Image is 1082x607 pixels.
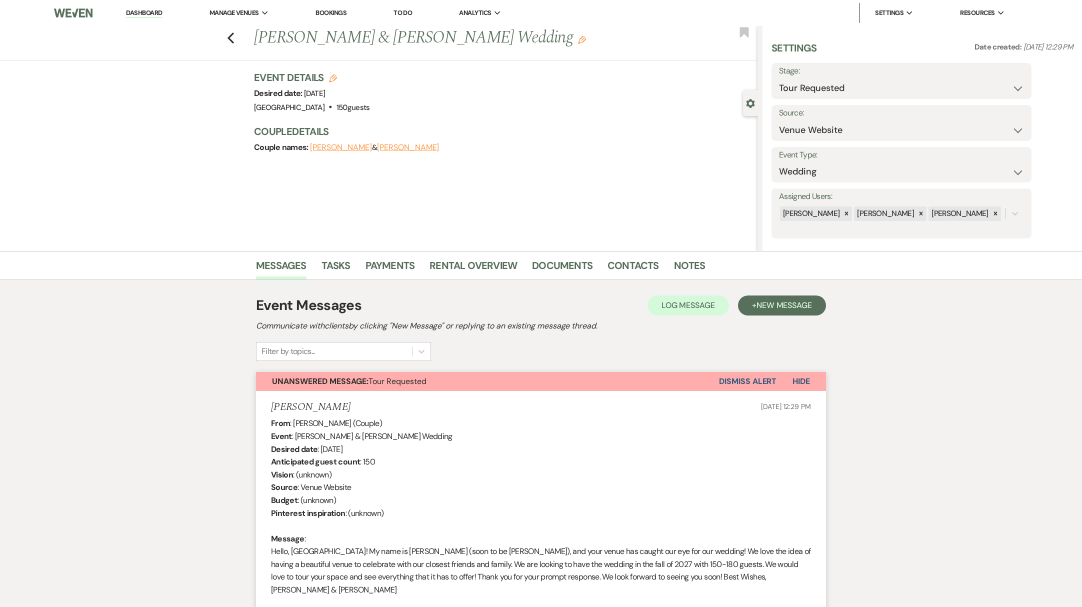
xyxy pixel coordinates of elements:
span: Tour Requested [272,376,426,386]
div: Filter by topics... [261,345,315,357]
b: From [271,418,290,428]
span: Desired date: [254,88,304,98]
button: [PERSON_NAME] [377,143,439,151]
a: Dashboard [126,8,162,18]
b: Vision [271,469,293,480]
a: Contacts [607,257,659,279]
a: Rental Overview [429,257,517,279]
img: Weven Logo [54,2,92,23]
button: Close lead details [746,98,755,107]
button: Log Message [647,295,729,315]
h1: [PERSON_NAME] & [PERSON_NAME] Wedding [254,26,652,50]
b: Desired date [271,444,317,454]
span: Log Message [661,300,715,310]
b: Pinterest inspiration [271,508,345,518]
div: [PERSON_NAME] [780,206,841,221]
h3: Settings [771,41,817,63]
a: Tasks [321,257,350,279]
div: [PERSON_NAME] [854,206,915,221]
label: Source: [779,106,1024,120]
button: Hide [776,372,826,391]
h1: Event Messages [256,295,361,316]
a: Bookings [315,8,346,17]
a: To Do [393,8,412,17]
strong: Unanswered Message: [272,376,368,386]
span: Settings [875,8,903,18]
h3: Couple Details [254,124,747,138]
span: [GEOGRAPHIC_DATA] [254,102,324,112]
button: Dismiss Alert [719,372,776,391]
a: Documents [532,257,592,279]
span: Resources [960,8,994,18]
button: [PERSON_NAME] [310,143,372,151]
span: Hide [792,376,810,386]
span: [DATE] 12:29 PM [761,402,811,411]
span: Couple names: [254,142,310,152]
button: Unanswered Message:Tour Requested [256,372,719,391]
b: Source [271,482,297,492]
b: Anticipated guest count [271,456,360,467]
label: Event Type: [779,148,1024,162]
span: 150 guests [336,102,370,112]
span: Manage Venues [209,8,259,18]
span: & [310,142,439,152]
span: [DATE] [304,88,325,98]
b: Budget [271,495,297,505]
span: [DATE] 12:29 PM [1023,42,1073,52]
b: Event [271,431,292,441]
a: Payments [365,257,415,279]
div: [PERSON_NAME] [928,206,990,221]
span: Analytics [459,8,491,18]
label: Assigned Users: [779,189,1024,204]
button: +New Message [738,295,826,315]
label: Stage: [779,64,1024,78]
b: Message [271,533,304,544]
h5: [PERSON_NAME] [271,401,350,413]
span: Date created: [974,42,1023,52]
h2: Communicate with clients by clicking "New Message" or replying to an existing message thread. [256,320,826,332]
a: Messages [256,257,306,279]
span: New Message [756,300,812,310]
h3: Event Details [254,70,370,84]
a: Notes [674,257,705,279]
button: Edit [578,35,586,44]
